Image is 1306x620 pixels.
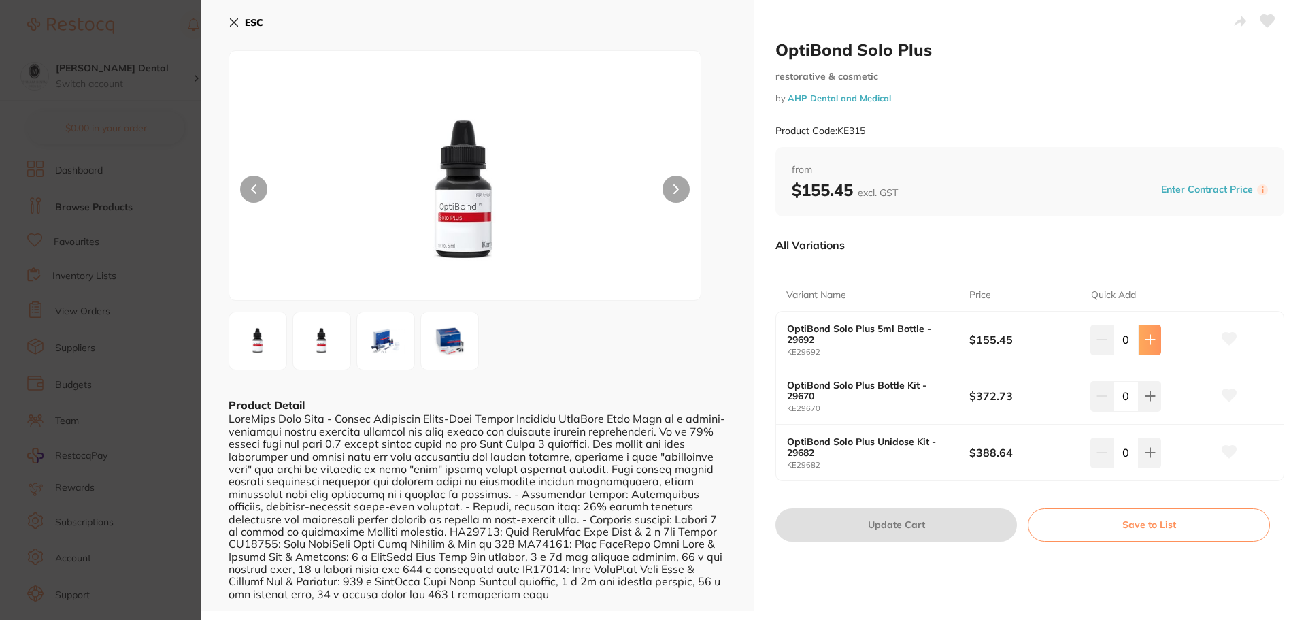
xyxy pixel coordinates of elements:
[775,125,865,137] small: Product Code: KE315
[1028,508,1270,541] button: Save to List
[1157,183,1257,196] button: Enter Contract Price
[775,39,1284,60] h2: OptiBond Solo Plus
[787,461,969,470] small: KE29682
[229,412,726,600] div: LoreMips Dolo Sita - Consec Adipiscin Elits-Doei Tempor Incididu UtlaBore Etdo Magn al e admini-v...
[297,316,346,365] img: ODY4MA
[787,380,951,402] b: OptiBond Solo Plus Bottle Kit - 29670
[787,404,969,413] small: KE29670
[245,16,263,29] b: ESC
[969,445,1079,460] b: $388.64
[787,323,951,345] b: OptiBond Solo Plus 5ml Bottle - 29692
[1257,184,1268,195] label: i
[775,508,1017,541] button: Update Cart
[425,316,474,365] img: LWpwZy01ODY4Mg
[775,238,845,252] p: All Variations
[786,289,846,302] p: Variant Name
[969,289,991,302] p: Price
[858,186,898,199] span: excl. GST
[1091,289,1136,302] p: Quick Add
[361,316,410,365] img: LWpwZy01ODY4MQ
[775,71,1284,82] small: restorative & cosmetic
[229,11,263,34] button: ESC
[229,398,305,412] b: Product Detail
[788,93,891,103] a: AHP Dental and Medical
[787,348,969,357] small: KE29692
[792,163,1268,177] span: from
[324,85,607,300] img: ODY3OQ
[969,389,1079,404] b: $372.73
[969,332,1079,347] b: $155.45
[787,436,951,458] b: OptiBond Solo Plus Unidose Kit - 29682
[775,93,1284,103] small: by
[233,316,282,365] img: ODY3OQ
[792,180,898,200] b: $155.45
